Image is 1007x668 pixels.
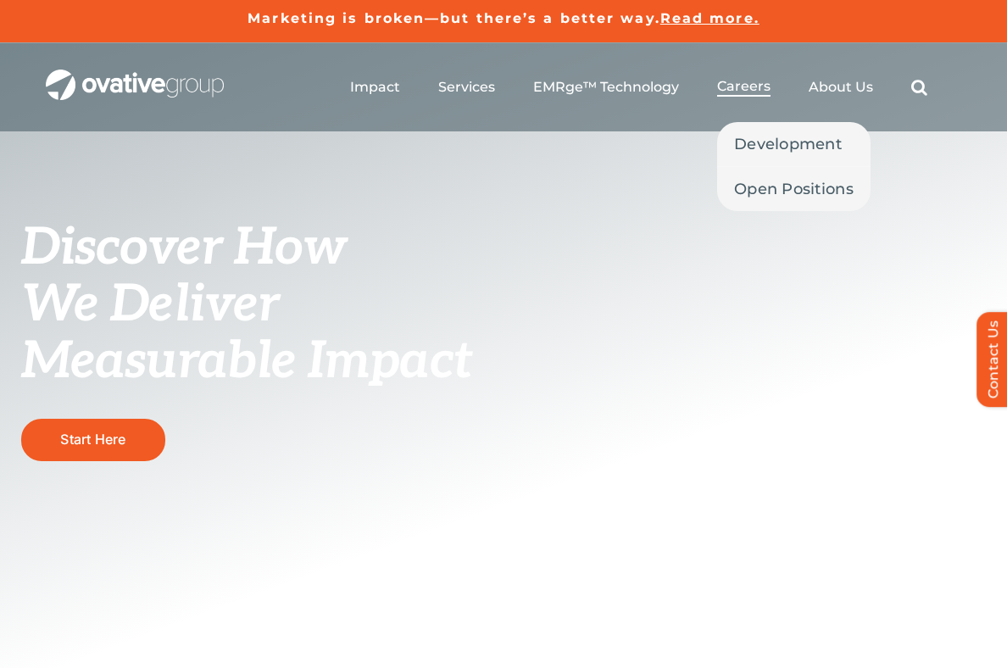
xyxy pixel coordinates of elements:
[21,275,472,392] span: We Deliver Measurable Impact
[717,167,871,211] a: Open Positions
[350,79,400,96] a: Impact
[734,132,842,156] span: Development
[46,68,224,84] a: OG_Full_horizontal_WHT
[911,79,927,96] a: Search
[350,60,927,114] nav: Menu
[717,122,871,166] a: Development
[533,79,679,96] a: EMRge™ Technology
[809,79,873,96] a: About Us
[21,218,347,279] span: Discover How
[438,79,495,96] a: Services
[660,10,759,26] a: Read more.
[717,78,771,95] span: Careers
[248,10,660,26] a: Marketing is broken—but there’s a better way.
[21,419,165,460] a: Start Here
[734,177,854,201] span: Open Positions
[60,431,125,448] span: Start Here
[717,78,771,97] a: Careers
